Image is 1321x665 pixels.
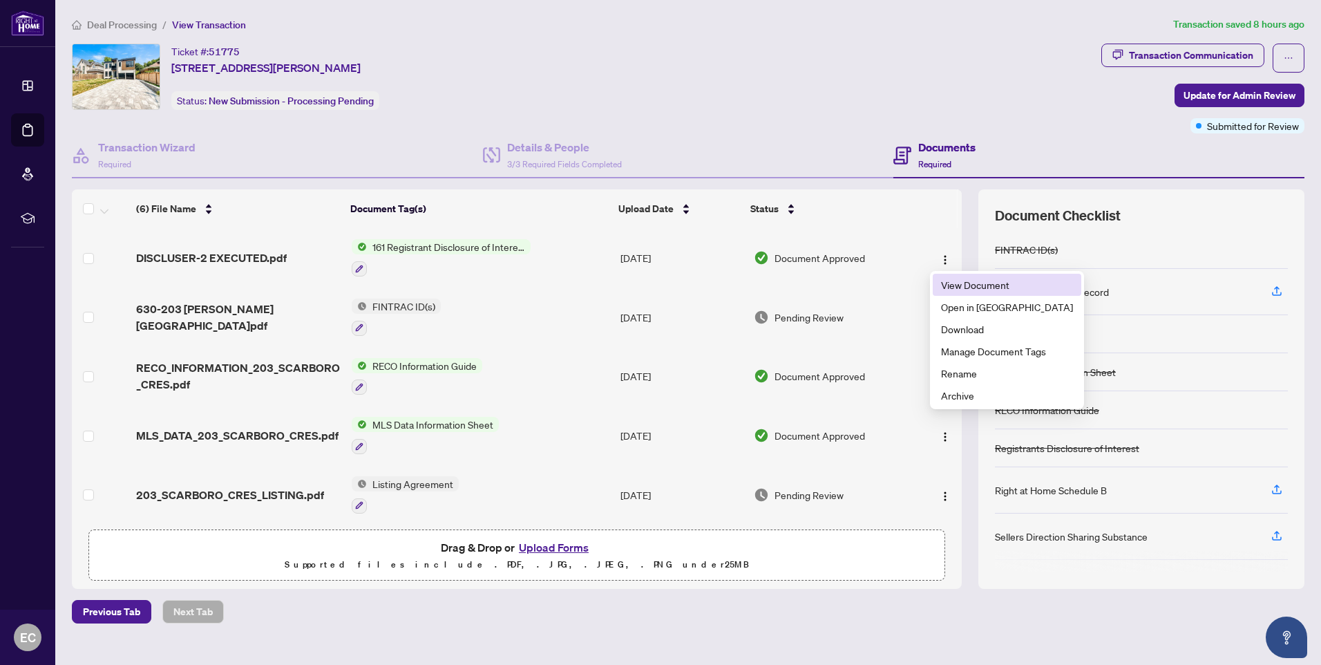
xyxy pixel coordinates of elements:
[615,228,748,288] td: [DATE]
[940,431,951,442] img: Logo
[20,628,36,647] span: EC
[352,358,367,373] img: Status Icon
[367,476,459,491] span: Listing Agreement
[367,358,482,373] span: RECO Information Guide
[941,299,1073,315] span: Open in [GEOGRAPHIC_DATA]
[1284,53,1293,63] span: ellipsis
[618,201,674,216] span: Upload Date
[754,368,769,384] img: Document Status
[136,487,324,503] span: 203_SCARBORO_CRES_LISTING.pdf
[754,310,769,325] img: Document Status
[995,529,1148,544] div: Sellers Direction Sharing Substance
[98,139,196,156] h4: Transaction Wizard
[1175,84,1304,107] button: Update for Admin Review
[507,159,622,169] span: 3/3 Required Fields Completed
[89,530,944,581] span: Drag & Drop orUpload FormsSupported files include .PDF, .JPG, .JPEG, .PNG under25MB
[367,239,531,254] span: 161 Registrant Disclosure of Interest - Disposition ofProperty
[1266,617,1307,658] button: Open asap
[940,254,951,265] img: Logo
[136,301,341,334] span: 630-203 [PERSON_NAME][GEOGRAPHIC_DATA]pdf
[136,359,341,393] span: RECO_INFORMATION_203_SCARBORO_CRES.pdf
[72,600,151,624] button: Previous Tab
[72,20,82,30] span: home
[1101,44,1264,67] button: Transaction Communication
[352,239,531,277] button: Status Icon161 Registrant Disclosure of Interest - Disposition ofProperty
[97,556,936,573] p: Supported files include .PDF, .JPG, .JPEG, .PNG under 25 MB
[615,288,748,347] td: [DATE]
[615,465,748,525] td: [DATE]
[1207,118,1299,133] span: Submitted for Review
[995,440,1139,456] div: Registrants Disclosure of Interest
[507,139,622,156] h4: Details & People
[750,201,779,216] span: Status
[615,406,748,465] td: [DATE]
[515,538,593,556] button: Upload Forms
[941,388,1073,403] span: Archive
[352,476,459,514] button: Status IconListing Agreement
[995,206,1121,225] span: Document Checklist
[441,538,593,556] span: Drag & Drop or
[136,201,196,216] span: (6) File Name
[934,424,956,447] button: Logo
[98,159,131,169] span: Required
[352,299,441,336] button: Status IconFINTRAC ID(s)
[171,59,361,76] span: [STREET_ADDRESS][PERSON_NAME]
[171,44,240,59] div: Ticket #:
[918,139,976,156] h4: Documents
[995,402,1099,418] div: RECO Information Guide
[1173,17,1304,32] article: Transaction saved 8 hours ago
[918,159,951,169] span: Required
[941,321,1073,337] span: Download
[995,242,1058,257] div: FINTRAC ID(s)
[1129,44,1253,66] div: Transaction Communication
[209,46,240,58] span: 51775
[754,428,769,443] img: Document Status
[11,10,44,36] img: logo
[1184,84,1295,106] span: Update for Admin Review
[352,417,499,454] button: Status IconMLS Data Information Sheet
[615,347,748,406] td: [DATE]
[754,487,769,503] img: Document Status
[940,491,951,502] img: Logo
[162,600,224,624] button: Next Tab
[345,189,613,228] th: Document Tag(s)
[367,417,499,432] span: MLS Data Information Sheet
[352,358,482,395] button: Status IconRECO Information Guide
[87,19,157,31] span: Deal Processing
[941,344,1073,359] span: Manage Document Tags
[136,250,287,266] span: DISCLUSER-2 EXECUTED.pdf
[73,44,160,109] img: IMG-E12384691_1.jpg
[934,247,956,269] button: Logo
[352,417,367,432] img: Status Icon
[774,487,844,503] span: Pending Review
[171,91,379,110] div: Status:
[613,189,745,228] th: Upload Date
[367,299,441,314] span: FINTRAC ID(s)
[172,19,246,31] span: View Transaction
[352,476,367,491] img: Status Icon
[774,250,865,265] span: Document Approved
[352,239,367,254] img: Status Icon
[83,601,140,623] span: Previous Tab
[131,189,345,228] th: (6) File Name
[995,483,1107,498] div: Right at Home Schedule B
[774,368,865,384] span: Document Approved
[941,366,1073,381] span: Rename
[162,17,167,32] li: /
[774,310,844,325] span: Pending Review
[934,484,956,506] button: Logo
[941,277,1073,292] span: View Document
[136,427,339,444] span: MLS_DATA_203_SCARBORO_CRES.pdf
[774,428,865,443] span: Document Approved
[745,189,911,228] th: Status
[352,299,367,314] img: Status Icon
[754,250,769,265] img: Document Status
[209,95,374,107] span: New Submission - Processing Pending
